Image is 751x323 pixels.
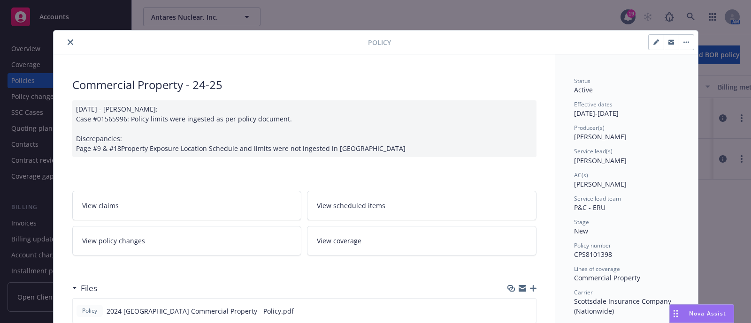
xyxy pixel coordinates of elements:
[81,282,97,294] h3: Files
[72,77,536,93] div: Commercial Property - 24-25
[82,236,145,246] span: View policy changes
[574,147,613,155] span: Service lead(s)
[574,180,627,188] span: [PERSON_NAME]
[574,297,673,315] span: Scottsdale Insurance Company (Nationwide)
[317,236,361,246] span: View coverage
[65,37,76,48] button: close
[82,201,119,210] span: View claims
[72,191,302,220] a: View claims
[574,226,588,235] span: New
[72,226,302,255] a: View policy changes
[574,195,621,203] span: Service lead team
[574,241,611,249] span: Policy number
[689,309,726,317] span: Nova Assist
[574,132,627,141] span: [PERSON_NAME]
[574,100,679,118] div: [DATE] - [DATE]
[574,77,590,85] span: Status
[574,288,593,296] span: Carrier
[574,100,613,108] span: Effective dates
[574,85,593,94] span: Active
[80,307,99,315] span: Policy
[574,203,605,212] span: P&C - ERU
[669,304,734,323] button: Nova Assist
[307,191,536,220] a: View scheduled items
[72,100,536,157] div: [DATE] - [PERSON_NAME]: Case #01565996: Policy limits were ingested as per policy document. Discr...
[72,282,97,294] div: Files
[524,306,532,316] button: preview file
[574,273,640,282] span: Commercial Property
[307,226,536,255] a: View coverage
[317,201,385,210] span: View scheduled items
[368,38,391,47] span: Policy
[574,250,612,259] span: CPS8101398
[574,124,605,132] span: Producer(s)
[574,218,589,226] span: Stage
[107,306,294,316] span: 2024 [GEOGRAPHIC_DATA] Commercial Property - Policy.pdf
[574,171,588,179] span: AC(s)
[574,156,627,165] span: [PERSON_NAME]
[574,265,620,273] span: Lines of coverage
[509,306,516,316] button: download file
[670,305,682,323] div: Drag to move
